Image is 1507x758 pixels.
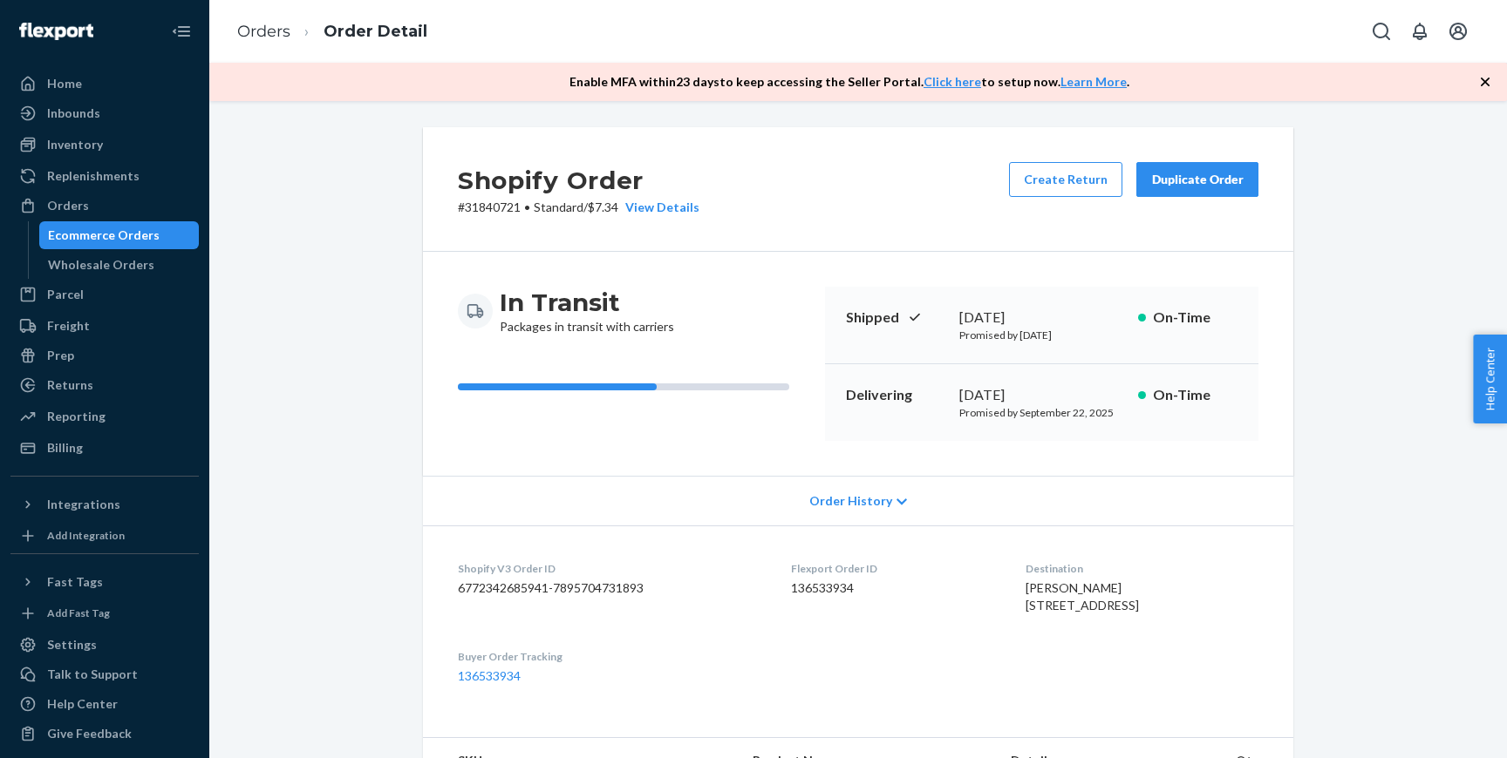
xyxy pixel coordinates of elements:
span: Order History [809,492,892,510]
div: Talk to Support [47,666,138,683]
a: Inventory [10,131,199,159]
img: Flexport logo [19,23,93,40]
a: Prep [10,342,199,369]
a: Orders [237,22,290,41]
a: Returns [10,371,199,399]
a: Settings [10,631,199,659]
button: Give Feedback [10,720,199,748]
div: Replenishments [47,167,140,185]
dt: Buyer Order Tracking [458,649,763,664]
div: Inbounds [47,105,100,122]
a: Learn More [1060,74,1127,89]
div: [DATE] [959,385,1124,405]
h2: Shopify Order [458,162,699,199]
button: Open notifications [1402,14,1437,49]
dd: 6772342685941-7895704731893 [458,579,763,597]
div: Billing [47,439,83,457]
button: Create Return [1009,162,1122,197]
a: Inbounds [10,99,199,127]
div: Freight [47,317,90,335]
ol: breadcrumbs [223,6,441,58]
div: Integrations [47,496,120,513]
p: Enable MFA within 23 days to keep accessing the Seller Portal. to setup now. . [569,73,1129,91]
dt: Destination [1026,561,1258,576]
button: Close Navigation [164,14,199,49]
div: Help Center [47,695,118,713]
p: Promised by September 22, 2025 [959,405,1124,420]
div: Settings [47,636,97,653]
p: # 31840721 / $7.34 [458,199,699,216]
div: Inventory [47,136,103,153]
div: Reporting [47,408,106,425]
h3: In Transit [500,287,674,318]
div: Home [47,75,82,92]
button: Open Search Box [1364,14,1399,49]
div: Orders [47,197,89,214]
a: 136533934 [458,668,521,683]
a: Order Detail [324,22,427,41]
div: Prep [47,347,74,364]
div: Packages in transit with carriers [500,287,674,335]
div: Add Fast Tag [47,606,110,620]
span: • [524,200,530,214]
a: Add Fast Tag [10,603,199,624]
div: Ecommerce Orders [48,227,160,244]
a: Billing [10,434,199,462]
dd: 136533934 [791,579,997,597]
button: Help Center [1473,335,1507,423]
div: Parcel [47,286,84,303]
p: Shipped [846,308,945,328]
div: Fast Tags [47,573,103,591]
button: Integrations [10,491,199,518]
p: On-Time [1153,308,1238,328]
a: Replenishments [10,162,199,190]
a: Add Integration [10,525,199,546]
a: Wholesale Orders [39,251,200,279]
p: Promised by [DATE] [959,328,1124,342]
dt: Shopify V3 Order ID [458,561,763,576]
a: Reporting [10,403,199,430]
span: [PERSON_NAME] [STREET_ADDRESS] [1026,580,1139,612]
button: Fast Tags [10,568,199,596]
a: Parcel [10,281,199,308]
button: Duplicate Order [1136,162,1258,197]
button: View Details [618,199,699,216]
a: Orders [10,192,199,220]
a: Ecommerce Orders [39,221,200,249]
p: On-Time [1153,385,1238,405]
a: Freight [10,312,199,340]
div: [DATE] [959,308,1124,328]
p: Delivering [846,385,945,405]
iframe: Opens a widget where you can chat to one of our agents [1394,706,1490,749]
button: Open account menu [1441,14,1476,49]
div: Add Integration [47,528,125,543]
div: Duplicate Order [1151,171,1244,188]
div: Give Feedback [47,725,132,742]
div: Wholesale Orders [48,256,154,274]
div: Returns [47,376,93,394]
button: Talk to Support [10,660,199,688]
a: Help Center [10,690,199,718]
a: Click here [924,74,981,89]
a: Home [10,70,199,98]
dt: Flexport Order ID [791,561,997,576]
span: Standard [534,200,583,214]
